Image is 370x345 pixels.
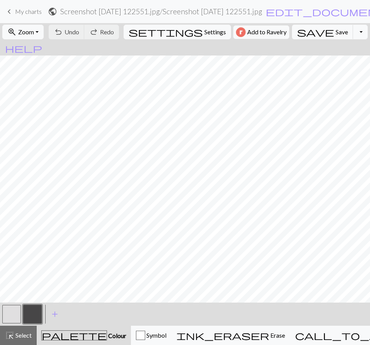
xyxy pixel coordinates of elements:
[42,330,107,341] span: palette
[5,6,14,17] span: keyboard_arrow_left
[236,27,246,37] img: Ravelry
[5,5,42,18] a: My charts
[129,27,203,37] i: Settings
[292,25,353,39] button: Save
[297,27,334,37] span: save
[37,326,131,345] button: Colour
[336,28,348,35] span: Save
[124,25,231,39] button: SettingsSettings
[2,25,44,39] button: Zoom
[15,8,42,15] span: My charts
[5,330,14,341] span: highlight_alt
[7,27,17,37] span: zoom_in
[129,27,203,37] span: settings
[131,326,171,345] button: Symbol
[60,7,262,16] h2: Screenshot [DATE] 122551.jpg / Screenshot [DATE] 122551.jpg
[233,25,289,39] button: Add to Ravelry
[204,27,226,37] span: Settings
[247,27,287,37] span: Add to Ravelry
[14,332,32,339] span: Select
[18,28,34,35] span: Zoom
[177,330,269,341] span: ink_eraser
[269,332,285,339] span: Erase
[171,326,290,345] button: Erase
[48,6,57,17] span: public
[50,309,59,320] span: add
[145,332,166,339] span: Symbol
[5,43,42,54] span: help
[107,332,126,339] span: Colour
